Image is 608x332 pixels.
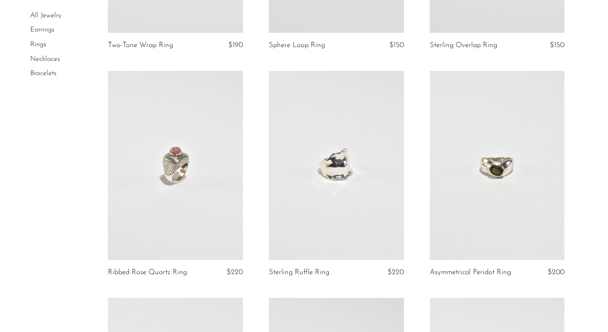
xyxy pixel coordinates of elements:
a: Asymmetrical Peridot Ring [430,269,511,276]
span: $150 [389,41,404,49]
a: Ribbed Rose Quartz Ring [108,269,187,276]
a: Bracelets [30,70,57,77]
a: Earrings [30,27,54,34]
a: Necklaces [30,56,60,63]
a: Sterling Overlap Ring [430,41,497,49]
span: $150 [550,41,564,49]
span: $220 [387,269,404,276]
a: Two-Tone Wrap Ring [108,41,173,49]
a: Sterling Ruffle Ring [269,269,329,276]
a: Sphere Loop Ring [269,41,325,49]
span: $220 [227,269,243,276]
a: Rings [30,41,46,48]
span: $190 [228,41,243,49]
span: $200 [548,269,564,276]
a: All Jewelry [30,12,61,19]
